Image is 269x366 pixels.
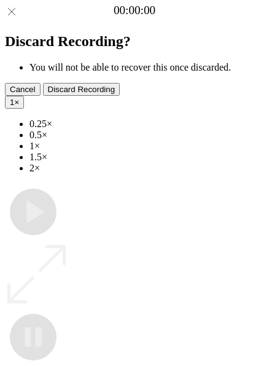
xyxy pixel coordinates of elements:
[5,96,24,109] button: 1×
[29,119,264,130] li: 0.25×
[29,62,264,73] li: You will not be able to recover this once discarded.
[43,83,120,96] button: Discard Recording
[29,130,264,141] li: 0.5×
[5,33,264,50] h2: Discard Recording?
[29,141,264,152] li: 1×
[29,163,264,174] li: 2×
[29,152,264,163] li: 1.5×
[10,98,14,107] span: 1
[5,83,41,96] button: Cancel
[114,4,155,17] a: 00:00:00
